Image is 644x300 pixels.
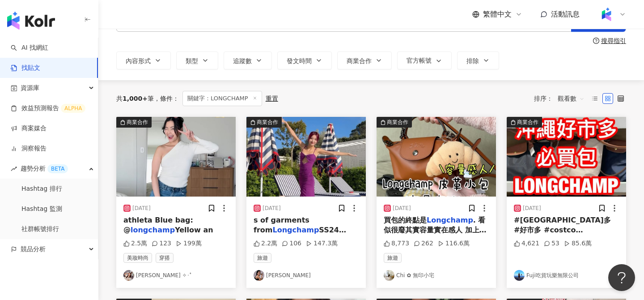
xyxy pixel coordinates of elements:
button: 商業合作 [116,117,236,197]
mark: Longchamp [273,226,319,234]
div: [DATE] [523,205,541,212]
a: searchAI 找網紅 [11,43,48,52]
button: 類型 [176,51,218,69]
a: KOL AvatarChi ✿ 無印小宅 [384,270,489,281]
span: s of garments from [254,216,309,234]
span: 繁體中文 [483,9,512,19]
a: Hashtag 排行 [21,184,62,193]
img: logo [7,12,55,30]
span: question-circle [593,38,599,44]
div: [DATE] [263,205,281,212]
a: 社群帳號排行 [21,225,59,234]
button: 商業合作 [337,51,392,69]
div: 2.5萬 [123,239,147,248]
a: KOL Avatar[PERSON_NAME] ✧･ﾟ [123,270,229,281]
span: 觀看數 [558,91,585,106]
a: 效益預測報告ALPHA [11,104,85,113]
span: 活動訊息 [551,10,580,18]
span: rise [11,166,17,172]
button: 商業合作 [377,117,496,197]
button: 商業合作 [507,117,626,197]
div: 商業合作 [387,118,408,127]
div: 4,621 [514,239,539,248]
span: 條件 ： [154,95,179,102]
div: [DATE] [132,205,151,212]
button: 發文時間 [277,51,332,69]
span: #[GEOGRAPHIC_DATA]多 #好市多 #costco # [514,216,611,244]
div: 商業合作 [517,118,538,127]
span: 旅遊 [384,253,402,263]
div: BETA [47,164,68,173]
mark: longchamp [131,226,175,234]
span: 趨勢分析 [21,159,68,179]
div: [DATE] [393,205,411,212]
img: KOL Avatar [514,270,525,281]
span: 穿搭 [156,253,174,263]
div: 262 [414,239,433,248]
div: 搜尋指引 [601,37,626,44]
button: 內容形式 [116,51,171,69]
span: 美妝時尚 [123,253,152,263]
div: 8,773 [384,239,409,248]
img: post-image [246,117,366,197]
div: 106 [282,239,301,248]
div: 共 筆 [116,95,154,102]
div: 商業合作 [127,118,148,127]
img: KOL Avatar [254,270,264,281]
a: Hashtag 監測 [21,205,62,214]
div: 85.6萬 [564,239,592,248]
div: 2.2萬 [254,239,277,248]
a: KOL AvatarFuji吃貨玩樂無限公司 [514,270,619,281]
div: 116.6萬 [438,239,470,248]
button: 追蹤數 [224,51,272,69]
span: 內容形式 [126,57,151,64]
button: 官方帳號 [397,51,452,69]
span: 買包的終點是 [384,216,427,224]
img: post-image [377,117,496,197]
div: 商業合作 [257,118,278,127]
span: 1,000+ [123,95,148,102]
img: post-image [507,117,626,197]
img: KOL Avatar [123,270,134,281]
div: 重置 [266,95,278,102]
span: 追蹤數 [233,57,252,64]
span: Yellow an [175,226,213,234]
span: 競品分析 [21,239,46,259]
div: 199萬 [176,239,202,248]
span: 旅遊 [254,253,271,263]
a: 洞察報告 [11,144,47,153]
a: 找貼文 [11,64,40,73]
img: Kolr%20app%20icon%20%281%29.png [598,6,615,23]
div: 53 [544,239,559,248]
img: KOL Avatar [384,270,394,281]
span: 商業合作 [347,57,372,64]
span: 關鍵字：LONGCHAMP [182,91,262,106]
img: post-image [116,117,236,197]
span: 類型 [186,57,198,64]
span: 發文時間 [287,57,312,64]
span: 資源庫 [21,78,39,98]
button: 排除 [457,51,499,69]
mark: Longchamp [427,216,473,224]
a: KOL Avatar[PERSON_NAME] [254,270,359,281]
div: 排序： [534,91,589,106]
span: athleta Blue bag: @ [123,216,193,234]
button: 商業合作 [246,117,366,197]
div: 123 [152,239,171,248]
span: 排除 [466,57,479,64]
a: 商案媒合 [11,124,47,133]
div: 147.3萬 [306,239,338,248]
span: 官方帳號 [407,57,432,64]
iframe: Help Scout Beacon - Open [608,264,635,291]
